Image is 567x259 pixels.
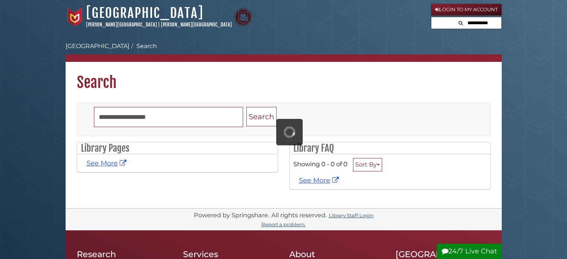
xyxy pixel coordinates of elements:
[246,107,277,127] button: Search
[66,42,502,62] nav: breadcrumb
[77,142,278,154] h2: Library Pages
[86,5,204,21] a: [GEOGRAPHIC_DATA]
[353,158,382,171] button: Sort By
[86,159,128,167] a: See More
[299,176,341,184] a: See More
[66,42,129,50] a: [GEOGRAPHIC_DATA]
[437,244,502,259] button: 24/7 Live Chat
[270,211,328,219] div: All rights reserved.
[66,8,84,26] img: Calvin University
[234,8,252,26] img: Calvin Theological Seminary
[293,160,347,168] span: Showing 0 - 0 of 0
[456,17,465,27] button: Search
[431,4,502,16] a: Login to My Account
[129,42,157,51] li: Search
[459,20,463,25] i: Search
[158,22,160,28] span: |
[66,62,502,92] h1: Search
[161,22,232,28] a: [PERSON_NAME][GEOGRAPHIC_DATA]
[261,221,306,227] a: Report a problem.
[329,212,374,218] a: Library Staff Login
[86,22,157,28] a: [PERSON_NAME][GEOGRAPHIC_DATA]
[193,211,270,219] div: Powered by Springshare.
[290,142,490,154] h2: Library FAQ
[284,126,295,138] img: Working...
